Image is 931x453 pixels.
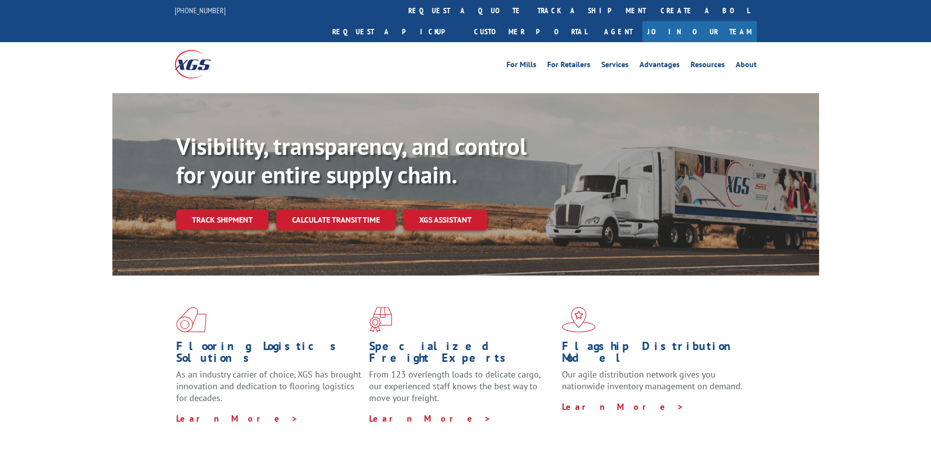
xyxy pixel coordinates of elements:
a: Advantages [639,61,680,72]
h1: Flooring Logistics Solutions [176,340,362,369]
a: Customer Portal [467,21,594,42]
img: xgs-icon-focused-on-flooring-red [369,307,392,332]
a: Agent [594,21,642,42]
span: Our agile distribution network gives you nationwide inventory management on demand. [562,369,743,392]
a: [PHONE_NUMBER] [175,5,226,15]
a: Learn More > [369,413,491,424]
a: For Mills [506,61,536,72]
a: Learn More > [562,401,684,412]
a: Resources [691,61,725,72]
a: About [736,61,757,72]
img: xgs-icon-flagship-distribution-model-red [562,307,596,332]
img: xgs-icon-total-supply-chain-intelligence-red [176,307,207,332]
a: Track shipment [176,209,268,230]
span: As an industry carrier of choice, XGS has brought innovation and dedication to flooring logistics... [176,369,361,403]
a: Request a pickup [325,21,467,42]
h1: Specialized Freight Experts [369,340,555,369]
a: XGS ASSISTANT [403,209,487,230]
b: Visibility, transparency, and control for your entire supply chain. [176,131,527,190]
a: For Retailers [547,61,590,72]
a: Services [601,61,629,72]
a: Learn More > [176,413,298,424]
a: Join Our Team [642,21,757,42]
a: Calculate transit time [276,209,396,230]
h1: Flagship Distribution Model [562,340,747,369]
p: From 123 overlength loads to delicate cargo, our experienced staff knows the best way to move you... [369,369,555,412]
